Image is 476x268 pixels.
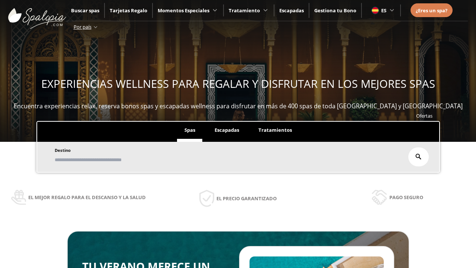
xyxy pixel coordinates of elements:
[216,194,277,202] span: El precio garantizado
[389,193,423,201] span: Pago seguro
[8,1,66,29] img: ImgLogoSpalopia.BvClDcEz.svg
[314,7,356,14] a: Gestiona tu Bono
[14,102,463,110] span: Encuentra experiencias relax, reserva bonos spas y escapadas wellness para disfrutar en más de 40...
[41,76,435,91] span: EXPERIENCIAS WELLNESS PARA REGALAR Y DISFRUTAR EN LOS MEJORES SPAS
[416,6,447,15] a: ¿Eres un spa?
[279,7,304,14] a: Escapadas
[416,112,432,119] a: Ofertas
[215,127,239,133] span: Escapadas
[416,7,447,14] span: ¿Eres un spa?
[55,147,71,153] span: Destino
[110,7,147,14] a: Tarjetas Regalo
[74,23,91,30] span: Por país
[258,127,292,133] span: Tratamientos
[71,7,99,14] a: Buscar spas
[28,193,146,201] span: El mejor regalo para el descanso y la salud
[184,127,195,133] span: Spas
